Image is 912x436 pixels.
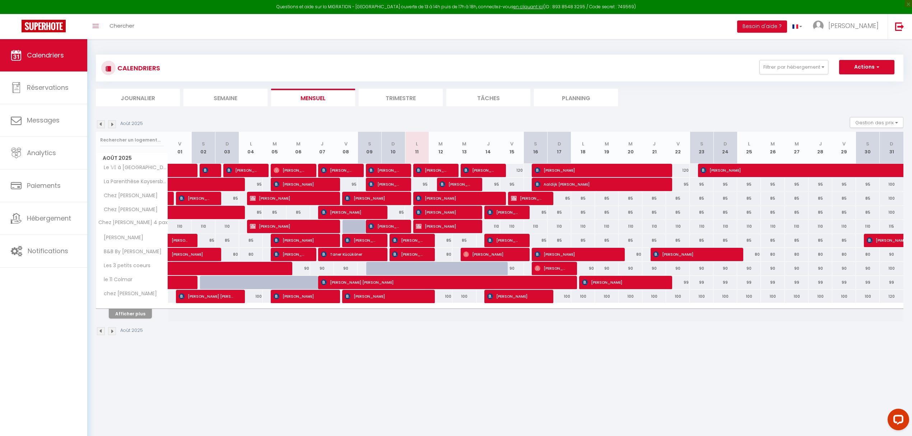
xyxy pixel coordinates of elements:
[215,192,239,205] div: 85
[183,89,267,106] li: Semaine
[192,132,215,164] th: 02
[462,140,466,147] abbr: M
[809,206,832,219] div: 85
[476,220,500,233] div: 110
[571,132,595,164] th: 18
[534,140,537,147] abbr: S
[737,206,761,219] div: 85
[785,178,809,191] div: 95
[642,220,666,233] div: 110
[761,178,785,191] div: 95
[713,178,737,191] div: 95
[571,192,595,205] div: 85
[226,163,258,177] span: [PERSON_NAME]
[274,247,305,261] span: [PERSON_NAME] Coral [PERSON_NAME]
[832,248,856,261] div: 80
[178,140,181,147] abbr: V
[761,192,785,205] div: 85
[535,261,566,275] span: [PERSON_NAME]
[405,178,429,191] div: 95
[690,132,713,164] th: 23
[511,191,543,205] span: [PERSON_NAME]
[500,262,524,275] div: 90
[344,140,348,147] abbr: V
[666,192,690,205] div: 85
[856,220,880,233] div: 110
[761,220,785,233] div: 110
[168,248,192,261] a: [PERSON_NAME]
[274,233,329,247] span: [PERSON_NAME]
[287,206,310,219] div: 85
[619,262,642,275] div: 90
[110,22,134,29] span: Chercher
[761,276,785,289] div: 99
[880,220,903,233] div: 115
[785,192,809,205] div: 85
[832,220,856,233] div: 110
[571,262,595,275] div: 90
[239,248,263,261] div: 80
[438,140,443,147] abbr: M
[737,262,761,275] div: 90
[203,163,210,177] span: [PERSON_NAME]
[761,262,785,275] div: 90
[287,132,310,164] th: 06
[737,290,761,303] div: 100
[808,14,888,39] a: ... [PERSON_NAME]
[548,206,571,219] div: 85
[842,140,846,147] abbr: V
[785,290,809,303] div: 100
[487,289,543,303] span: [PERSON_NAME]
[850,117,903,128] button: Gestion des prix
[263,132,287,164] th: 05
[856,262,880,275] div: 90
[97,220,168,225] span: Chez [PERSON_NAME] 4 pax
[274,177,329,191] span: [PERSON_NAME]
[856,206,880,219] div: 85
[392,247,424,261] span: [PERSON_NAME]
[535,163,661,177] span: [PERSON_NAME]
[785,234,809,247] div: 85
[287,262,310,275] div: 90
[446,89,530,106] li: Tâches
[27,148,56,157] span: Analytics
[250,191,329,205] span: [PERSON_NAME]
[737,248,761,261] div: 80
[97,290,159,298] span: chez [PERSON_NAME]
[605,140,609,147] abbr: M
[274,289,329,303] span: [PERSON_NAME]
[334,132,358,164] th: 08
[856,290,880,303] div: 100
[274,163,305,177] span: [PERSON_NAME]
[832,178,856,191] div: 95
[239,290,263,303] div: 100
[642,132,666,164] th: 21
[429,234,452,247] div: 85
[452,234,476,247] div: 85
[809,220,832,233] div: 110
[832,132,856,164] th: 29
[809,248,832,261] div: 80
[642,290,666,303] div: 100
[416,140,418,147] abbr: L
[759,60,828,74] button: Filtrer par hébergement
[619,234,642,247] div: 85
[795,140,799,147] abbr: M
[172,230,188,243] span: [PERSON_NAME]
[882,406,912,436] iframe: LiveChat chat widget
[713,192,737,205] div: 85
[737,132,761,164] th: 25
[856,132,880,164] th: 30
[856,178,880,191] div: 95
[321,275,566,289] span: [PERSON_NAME] [PERSON_NAME]
[700,140,703,147] abbr: S
[856,192,880,205] div: 85
[405,132,429,164] th: 11
[524,132,548,164] th: 16
[713,234,737,247] div: 85
[619,290,642,303] div: 100
[737,220,761,233] div: 110
[723,140,727,147] abbr: D
[571,206,595,219] div: 85
[215,220,239,233] div: 110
